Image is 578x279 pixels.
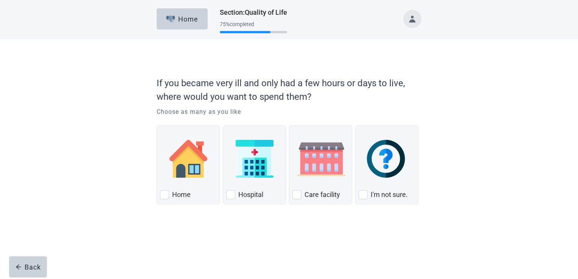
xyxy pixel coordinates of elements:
h1: Section : Quality of Life [220,7,287,18]
div: 75 % completed [220,21,287,27]
label: I'm not sure. [371,190,408,199]
p: If you became very ill and only had a few hours or days to live, where would you want to spend them? [157,76,418,104]
div: Hospital, checkbox, not checked [223,126,286,204]
label: Hospital [238,190,263,199]
div: Home, checkbox, not checked [157,126,220,204]
label: Home [172,190,191,199]
img: Elephant [166,15,176,22]
div: Home [166,15,199,23]
button: arrow-leftBack [9,256,47,277]
button: ElephantHome [157,8,208,29]
div: Back [16,263,41,271]
p: Choose as many as you like [157,107,421,116]
div: Care Facility, checkbox, not checked [289,126,352,204]
span: arrow-left [16,264,22,270]
label: Care facility [305,190,340,199]
button: Toggle account menu [403,10,421,28]
div: I'm not sure., checkbox, not checked [355,126,418,204]
div: Progress section [220,18,287,37]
